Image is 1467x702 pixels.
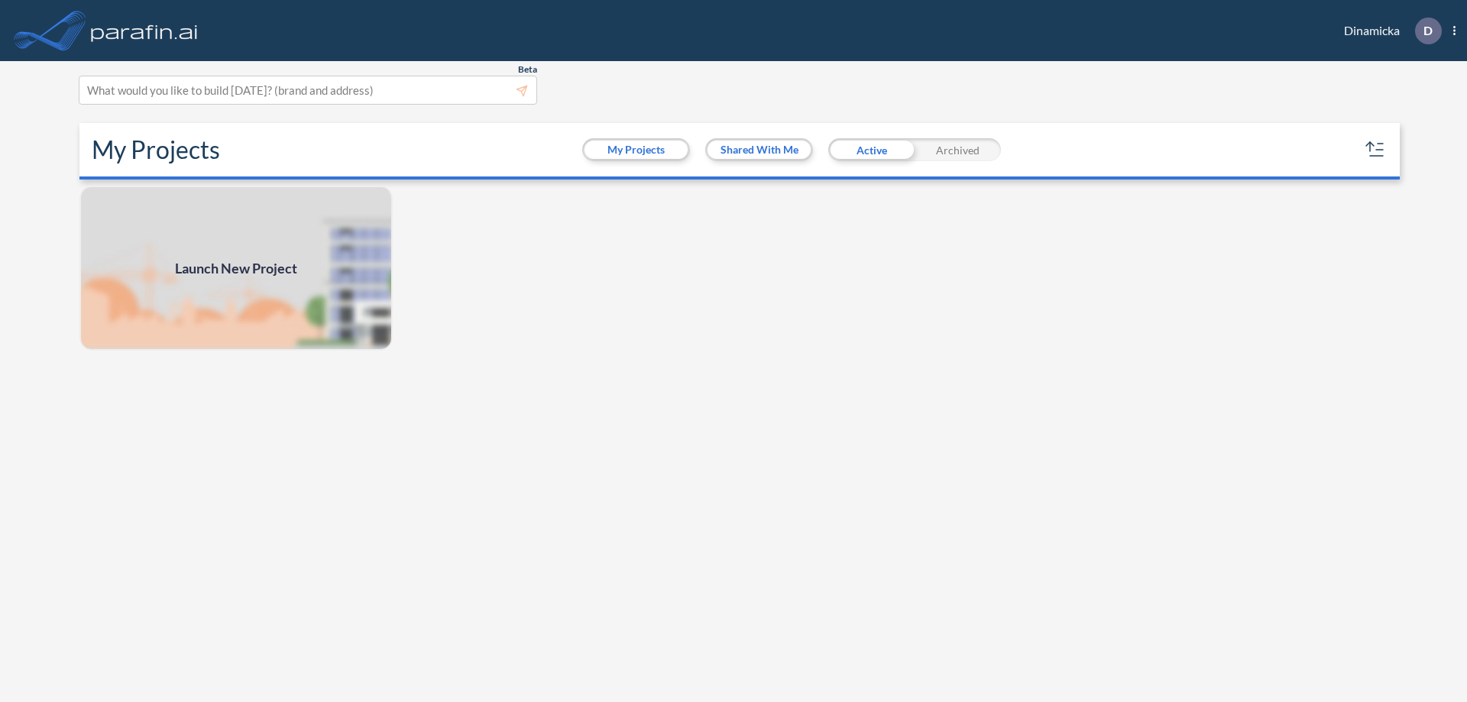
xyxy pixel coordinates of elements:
[175,258,297,279] span: Launch New Project
[1363,137,1388,162] button: sort
[828,138,915,161] div: Active
[79,186,393,351] img: add
[915,138,1001,161] div: Archived
[518,63,537,76] span: Beta
[79,186,393,351] a: Launch New Project
[585,141,688,159] button: My Projects
[92,135,220,164] h2: My Projects
[1321,18,1456,44] div: Dinamicka
[1423,24,1433,37] p: D
[708,141,811,159] button: Shared With Me
[88,15,201,46] img: logo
